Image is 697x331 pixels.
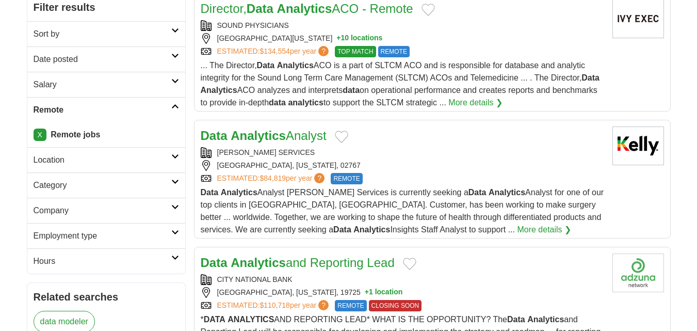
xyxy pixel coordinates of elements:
span: REMOTE [378,46,410,57]
strong: Data [507,315,525,324]
a: Hours [27,248,185,274]
strong: Analytics [221,188,257,197]
strong: Data [201,256,228,270]
img: Kelly Services logo [612,127,664,165]
span: CLOSING SOON [369,300,422,311]
button: Add to favorite jobs [422,4,435,16]
span: $134,554 [260,47,289,55]
a: ESTIMATED:$84,819per year? [217,173,327,184]
span: + [336,33,341,44]
span: ... The Director, ACO is a part of SLTCM ACO and is responsible for database and analytic integri... [201,61,599,107]
a: Data Analyticsand Reporting Lead [201,256,395,270]
strong: Data [468,188,487,197]
span: $110,718 [260,301,289,309]
h2: Sort by [34,28,171,40]
button: Add to favorite jobs [335,131,348,143]
div: CITY NATIONAL BANK [201,274,604,285]
a: [PERSON_NAME] SERVICES [217,148,315,156]
strong: Analytics [527,315,564,324]
h2: Date posted [34,53,171,66]
strong: Analytics [231,129,286,143]
strong: data [269,98,286,107]
strong: Data [247,2,273,15]
a: More details ❯ [517,224,571,236]
h2: Employment type [34,230,171,242]
a: Sort by [27,21,185,46]
span: ? [318,300,329,310]
a: Company [27,198,185,223]
strong: Remote jobs [51,130,100,139]
strong: Analytics [277,61,314,70]
a: X [34,129,46,141]
a: Director,Data AnalyticsACO - Remote [201,2,413,15]
strong: DATA [204,315,225,324]
span: REMOTE [335,300,366,311]
a: Employment type [27,223,185,248]
strong: Data [257,61,275,70]
strong: Analytics [353,225,390,234]
a: Salary [27,72,185,97]
div: [GEOGRAPHIC_DATA], [US_STATE], 02767 [201,160,604,171]
a: More details ❯ [448,97,503,109]
a: ESTIMATED:$134,554per year? [217,46,331,57]
h2: Category [34,179,171,192]
div: [GEOGRAPHIC_DATA], [US_STATE], 19725 [201,287,604,298]
button: +10 locations [336,33,382,44]
h2: Location [34,154,171,166]
h2: Company [34,204,171,217]
a: Remote [27,97,185,122]
strong: Data [201,188,219,197]
h2: Hours [34,255,171,267]
h2: Salary [34,78,171,91]
img: Company logo [612,254,664,292]
span: $84,819 [260,174,286,182]
strong: Analytics [231,256,286,270]
strong: Analytics [489,188,525,197]
span: ? [314,173,325,183]
button: +1 location [365,287,403,298]
button: Add to favorite jobs [403,258,416,270]
strong: analytics [288,98,323,107]
div: [GEOGRAPHIC_DATA][US_STATE] [201,33,604,44]
h2: Related searches [34,289,179,305]
span: REMOTE [331,173,362,184]
strong: ANALYTICS [228,315,274,324]
strong: Analytics [201,86,237,94]
a: Date posted [27,46,185,72]
span: Analyst [PERSON_NAME] Services is currently seeking a Analyst for one of our top clients in [GEOG... [201,188,604,234]
strong: Analytics [277,2,332,15]
a: Data AnalyticsAnalyst [201,129,327,143]
span: ? [318,46,329,56]
a: Category [27,172,185,198]
span: + [365,287,369,298]
strong: data [343,86,360,94]
div: SOUND PHYSICIANS [201,20,604,31]
strong: Data [201,129,228,143]
strong: Data [333,225,351,234]
a: ESTIMATED:$110,718per year? [217,300,331,311]
span: TOP MATCH [335,46,376,57]
h2: Remote [34,104,171,116]
a: Location [27,147,185,172]
strong: Data [581,73,599,82]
